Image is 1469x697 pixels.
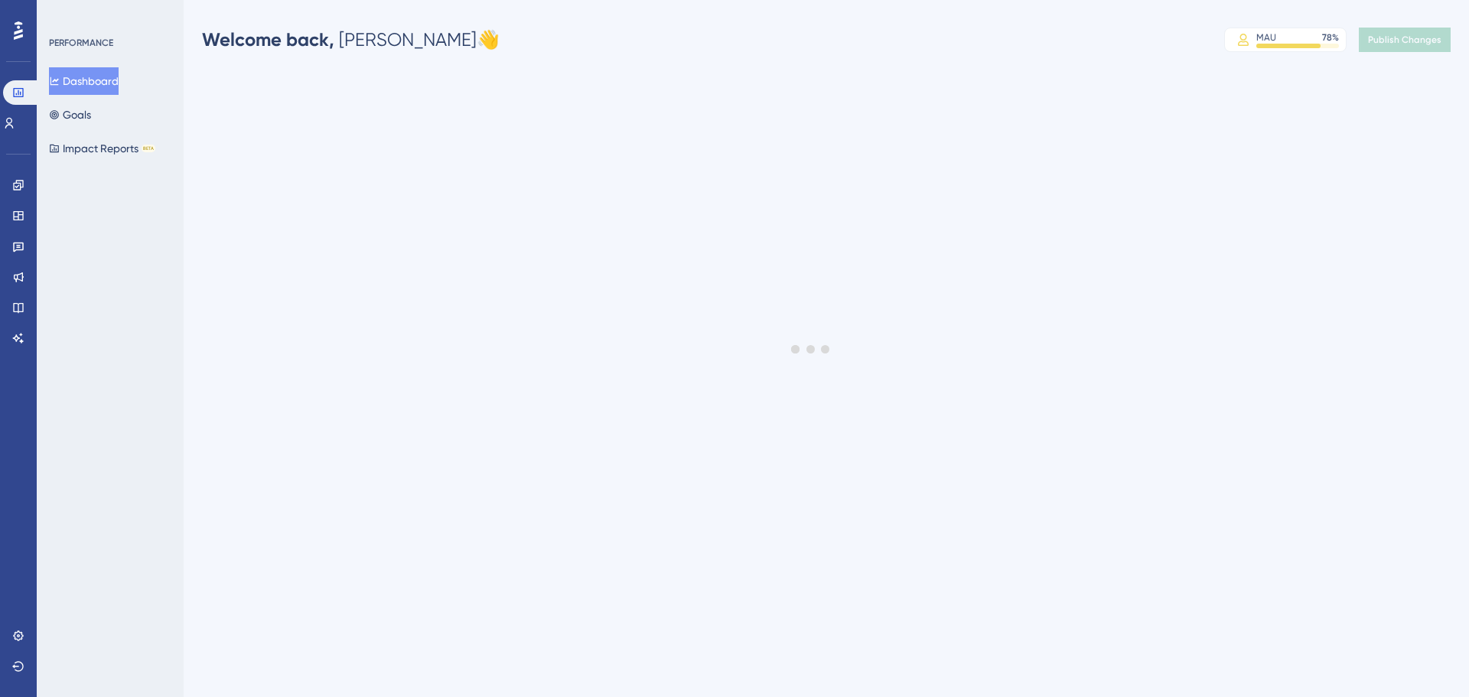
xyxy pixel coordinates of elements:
div: [PERSON_NAME] 👋 [202,28,500,52]
div: MAU [1256,31,1276,44]
div: BETA [142,145,155,152]
span: Publish Changes [1368,34,1441,46]
span: Welcome back, [202,28,334,50]
button: Dashboard [49,67,119,95]
button: Publish Changes [1359,28,1451,52]
div: 78 % [1322,31,1339,44]
button: Impact ReportsBETA [49,135,155,162]
div: PERFORMANCE [49,37,113,49]
button: Goals [49,101,91,129]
